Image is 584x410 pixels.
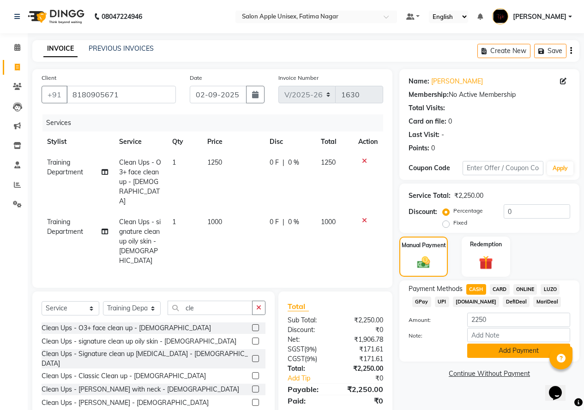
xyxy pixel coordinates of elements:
[441,130,444,140] div: -
[466,284,486,295] span: CASH
[288,355,305,363] span: CGST
[454,191,483,201] div: ₹2,250.00
[453,207,483,215] label: Percentage
[43,41,78,57] a: INVOICE
[281,384,336,395] div: Payable:
[172,218,176,226] span: 1
[402,241,446,250] label: Manual Payment
[281,364,336,374] div: Total:
[534,44,566,58] button: Save
[321,158,336,166] span: 1250
[281,374,344,383] a: Add Tip
[409,191,451,201] div: Service Total:
[435,297,449,307] span: UPI
[335,384,390,395] div: ₹2,250.00
[281,395,336,406] div: Paid:
[202,131,264,152] th: Price
[513,284,537,295] span: ONLINE
[114,131,167,152] th: Service
[533,297,561,307] span: MariDeal
[307,355,315,362] span: 9%
[475,254,497,271] img: _gift.svg
[283,158,284,167] span: |
[119,158,161,205] span: Clean Ups - O3+ face clean up - [DEMOGRAPHIC_DATA]
[470,240,502,249] label: Redemption
[409,207,437,217] div: Discount:
[467,328,570,342] input: Add Note
[42,323,211,333] div: Clean Ups - O3+ face clean up - [DEMOGRAPHIC_DATA]
[66,86,176,103] input: Search by Name/Mobile/Email/Code
[278,74,319,82] label: Invoice Number
[402,332,460,340] label: Note:
[344,374,390,383] div: ₹0
[47,218,83,236] span: Training Department
[306,345,315,353] span: 9%
[412,297,431,307] span: GPay
[477,44,530,58] button: Create New
[281,335,336,345] div: Net:
[463,161,543,175] input: Enter Offer / Coupon Code
[492,8,508,24] img: Tahira
[401,369,578,379] a: Continue Without Payment
[409,90,570,100] div: No Active Membership
[24,4,87,30] img: logo
[545,373,575,401] iframe: chat widget
[453,219,467,227] label: Fixed
[335,345,390,354] div: ₹171.61
[409,163,463,173] div: Coupon Code
[315,131,353,152] th: Total
[448,117,452,126] div: 0
[409,284,463,294] span: Payment Methods
[281,325,336,335] div: Discount:
[431,77,483,86] a: [PERSON_NAME]
[42,114,390,131] div: Services
[490,284,510,295] span: CARD
[42,337,236,346] div: Clean Ups - signature clean up oily skin - [DEMOGRAPHIC_DATA]
[264,131,315,152] th: Disc
[283,217,284,227] span: |
[42,349,248,368] div: Clean Ups - Signature clean up [MEDICAL_DATA] - [DEMOGRAPHIC_DATA]
[335,315,390,325] div: ₹2,250.00
[409,90,449,100] div: Membership:
[409,77,429,86] div: Name:
[335,325,390,335] div: ₹0
[402,316,460,324] label: Amount:
[503,297,530,307] span: DefiDeal
[281,354,336,364] div: ( )
[288,158,299,167] span: 0 %
[270,217,279,227] span: 0 F
[335,335,390,345] div: ₹1,906.78
[207,218,222,226] span: 1000
[321,218,336,226] span: 1000
[119,218,161,265] span: Clean Ups - signature clean up oily skin - [DEMOGRAPHIC_DATA]
[281,345,336,354] div: ( )
[207,158,222,166] span: 1250
[431,143,435,153] div: 0
[413,255,434,270] img: _cash.svg
[288,217,299,227] span: 0 %
[42,371,206,381] div: Clean Ups - Classic Clean up - [DEMOGRAPHIC_DATA]
[513,12,566,22] span: [PERSON_NAME]
[281,315,336,325] div: Sub Total:
[89,44,154,53] a: PREVIOUS INVOICES
[409,130,440,140] div: Last Visit:
[42,86,67,103] button: +91
[335,364,390,374] div: ₹2,250.00
[541,284,560,295] span: LUZO
[335,354,390,364] div: ₹171.61
[167,131,202,152] th: Qty
[547,161,573,175] button: Apply
[335,395,390,406] div: ₹0
[42,131,114,152] th: Stylist
[288,302,309,311] span: Total
[409,117,446,126] div: Card on file:
[270,158,279,167] span: 0 F
[467,344,570,358] button: Add Payment
[467,313,570,327] input: Amount
[288,345,304,353] span: SGST
[102,4,142,30] b: 08047224946
[168,301,253,315] input: Search or Scan
[409,143,429,153] div: Points:
[42,398,209,408] div: Clean Ups - [PERSON_NAME] - [DEMOGRAPHIC_DATA]
[172,158,176,166] span: 1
